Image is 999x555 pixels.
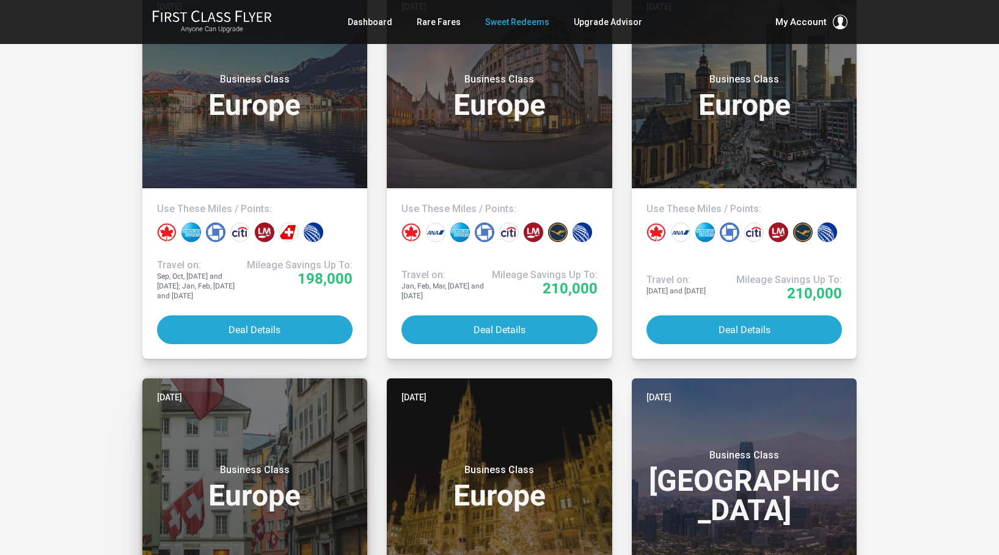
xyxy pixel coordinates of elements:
[423,464,576,476] small: Business Class
[178,464,331,476] small: Business Class
[769,222,788,242] div: LifeMiles
[206,222,225,242] div: Chase points
[548,222,568,242] div: Lufthansa miles
[152,10,272,23] img: First Class Flyer
[401,464,598,510] h3: Europe
[744,222,764,242] div: Citi points
[775,15,847,29] button: My Account
[573,222,592,242] div: United miles
[695,222,715,242] div: Amex points
[818,222,837,242] div: United miles
[157,73,353,120] h3: Europe
[775,15,827,29] span: My Account
[401,222,421,242] div: Air Canada miles
[646,203,843,215] h4: Use These Miles / Points:
[485,11,549,33] a: Sweet Redeems
[450,222,470,242] div: Amex points
[401,73,598,120] h3: Europe
[646,222,666,242] div: Air Canada miles
[671,222,690,242] div: All Nippon miles
[475,222,494,242] div: Chase points
[157,464,353,510] h3: Europe
[157,391,182,404] time: [DATE]
[304,222,323,242] div: United miles
[401,391,426,404] time: [DATE]
[499,222,519,242] div: Citi points
[793,222,813,242] div: Lufthansa miles
[423,73,576,86] small: Business Class
[417,11,461,33] a: Rare Fares
[668,449,821,461] small: Business Class
[646,391,671,404] time: [DATE]
[279,222,299,242] div: Swiss miles
[574,11,642,33] a: Upgrade Advisor
[524,222,543,242] div: LifeMiles
[426,222,445,242] div: All Nippon miles
[152,25,272,34] small: Anyone Can Upgrade
[178,73,331,86] small: Business Class
[152,10,272,34] a: First Class FlyerAnyone Can Upgrade
[181,222,201,242] div: Amex points
[157,315,353,344] button: Deal Details
[401,315,598,344] button: Deal Details
[646,449,843,525] h3: [GEOGRAPHIC_DATA]
[646,315,843,344] button: Deal Details
[348,11,392,33] a: Dashboard
[230,222,250,242] div: Citi points
[401,203,598,215] h4: Use These Miles / Points:
[157,222,177,242] div: Air Canada miles
[157,203,353,215] h4: Use These Miles / Points:
[668,73,821,86] small: Business Class
[255,222,274,242] div: LifeMiles
[720,222,739,242] div: Chase points
[646,73,843,120] h3: Europe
